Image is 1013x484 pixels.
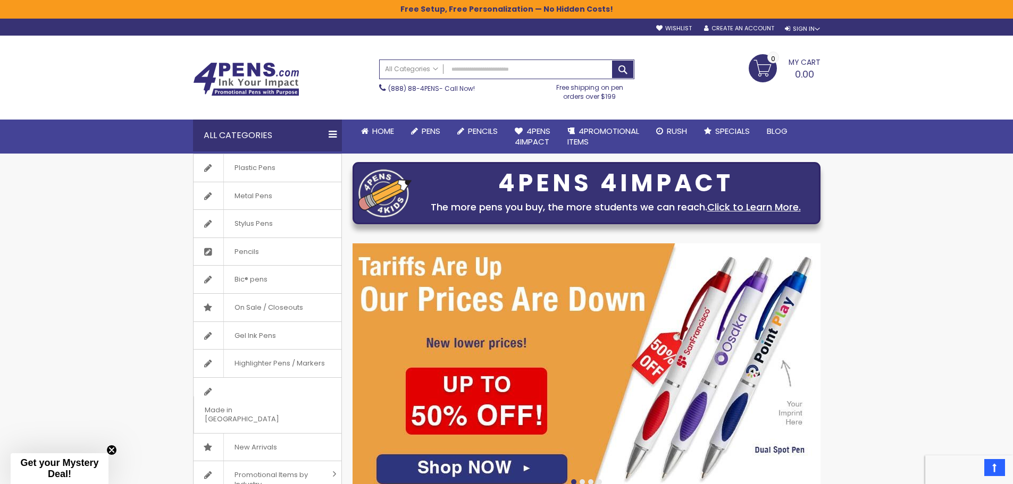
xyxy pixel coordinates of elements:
span: 0.00 [795,67,814,81]
a: Pens [403,120,449,143]
span: 0 [771,54,775,64]
span: Specials [715,125,750,137]
div: Get your Mystery Deal!Close teaser [11,453,108,484]
a: Bic® pens [194,266,341,293]
span: Get your Mystery Deal! [20,457,98,479]
div: The more pens you buy, the more students we can reach. [417,200,815,215]
a: Stylus Pens [194,210,341,237]
a: Plastic Pens [194,154,341,182]
span: Pens [422,125,440,137]
span: Highlighter Pens / Markers [223,350,336,377]
span: Made in [GEOGRAPHIC_DATA] [194,396,315,433]
a: Made in [GEOGRAPHIC_DATA] [194,378,341,433]
a: Specials [696,120,758,143]
div: All Categories [193,120,342,151]
a: Blog [758,120,796,143]
a: 4PROMOTIONALITEMS [559,120,648,154]
a: Click to Learn More. [707,200,801,214]
span: All Categories [385,65,438,73]
span: Pencils [223,238,270,266]
span: Blog [767,125,788,137]
a: Gel Ink Pens [194,322,341,350]
span: Stylus Pens [223,210,283,237]
a: Wishlist [656,24,692,32]
a: Home [353,120,403,143]
a: Create an Account [704,24,774,32]
span: Plastic Pens [223,154,286,182]
span: New Arrivals [223,434,288,461]
a: 0.00 0 [749,54,821,81]
a: Rush [648,120,696,143]
span: Metal Pens [223,182,283,210]
span: Rush [667,125,687,137]
span: 4PROMOTIONAL ITEMS [567,125,639,147]
img: 4Pens Custom Pens and Promotional Products [193,62,299,96]
span: Home [372,125,394,137]
div: 4PENS 4IMPACT [417,172,815,194]
img: four_pen_logo.png [358,169,412,217]
span: - Call Now! [388,84,475,93]
div: Free shipping on pen orders over $199 [545,79,634,100]
span: Bic® pens [223,266,278,293]
a: Pencils [449,120,506,143]
a: (888) 88-4PENS [388,84,439,93]
a: New Arrivals [194,434,341,461]
a: On Sale / Closeouts [194,294,341,321]
span: Pencils [468,125,498,137]
a: Pencils [194,238,341,266]
a: All Categories [380,60,443,78]
div: Sign In [785,25,820,33]
span: On Sale / Closeouts [223,294,314,321]
a: 4Pens4impact [506,120,559,154]
a: Highlighter Pens / Markers [194,350,341,377]
a: Metal Pens [194,182,341,210]
button: Close teaser [106,445,117,455]
span: 4Pens 4impact [515,125,550,147]
iframe: Google Customer Reviews [925,455,1013,484]
span: Gel Ink Pens [223,322,287,350]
